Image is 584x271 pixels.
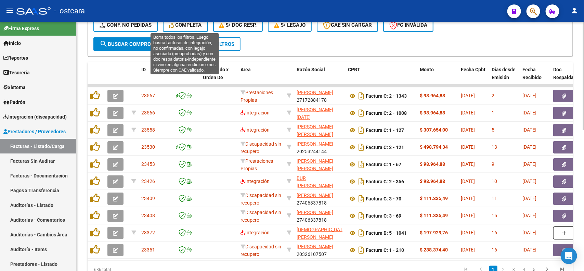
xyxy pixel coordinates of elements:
span: [DATE] [522,161,536,167]
span: Prestadores / Proveedores [3,128,66,135]
span: Borrar Filtros [185,41,234,47]
i: Descargar documento [357,159,366,170]
i: Descargar documento [357,142,366,153]
span: [DATE] [522,127,536,133]
span: [PERSON_NAME] [297,244,333,249]
datatable-header-cell: Fecha Recibido [520,62,550,93]
datatable-header-cell: CAE [173,62,200,93]
span: 23558 [141,127,155,133]
span: 13 [492,144,497,150]
span: FC Inválida [389,22,427,28]
button: Borrar Filtros [179,37,241,51]
span: 23351 [141,247,155,252]
span: Tesorería [3,69,30,76]
span: [PERSON_NAME] [297,193,333,198]
mat-icon: menu [5,7,14,15]
span: Inicio [3,39,21,47]
i: Descargar documento [357,210,366,221]
span: [PERSON_NAME] [PERSON_NAME] [297,124,333,137]
span: Fecha Recibido [522,67,542,80]
span: Integración [241,127,270,133]
strong: Factura C: 1 - 127 [366,127,404,133]
button: FC Inválida [383,18,433,32]
span: Conf. no pedidas [100,22,152,28]
strong: $ 98.964,88 [420,93,445,98]
strong: $ 111.335,49 [420,196,448,201]
span: Sistema [3,84,26,91]
span: Integración [241,230,270,235]
i: Descargar documento [357,90,366,101]
strong: $ 98.964,88 [420,161,445,167]
datatable-header-cell: Días desde Emisión [489,62,520,93]
strong: Factura C: 3 - 70 [366,196,401,201]
span: - ostcara [54,3,85,19]
span: 23567 [141,93,155,98]
span: Integración (discapacidad) [3,113,67,121]
strong: $ 307.654,00 [420,127,448,133]
span: Firma Express [3,25,39,32]
mat-icon: person [570,7,579,15]
div: Open Intercom Messenger [561,248,577,264]
span: [DATE] [522,144,536,150]
span: [DEMOGRAPHIC_DATA] [PERSON_NAME] [297,227,347,240]
datatable-header-cell: ID [139,62,173,93]
button: S/ legajo [268,18,312,32]
span: Discapacidad sin recupero [241,141,281,155]
span: S/ legajo [274,22,306,28]
span: 23453 [141,161,155,167]
span: [DATE] [522,247,536,252]
span: Prestaciones Propias [241,158,273,172]
span: Doc Respaldatoria [553,67,584,80]
div: 20253244144 [297,140,342,155]
span: Padrón [3,98,25,106]
button: Conf. no pedidas [93,18,158,32]
i: Descargar documento [357,176,366,187]
span: [DATE] [522,93,536,98]
span: 11 [492,196,497,201]
strong: $ 111.335,49 [420,213,448,218]
span: Completa [169,22,202,28]
span: Reportes [3,54,28,62]
span: CAE [176,67,184,72]
span: S/ Doc Resp. [219,22,257,28]
div: 27283265779 [297,226,342,240]
datatable-header-cell: Monto [417,62,458,93]
div: 27341424491 [297,157,342,172]
datatable-header-cell: Facturado x Orden De [200,62,238,93]
strong: Factura B: 5 - 1041 [366,230,407,236]
span: [DATE] [461,110,475,115]
span: [DATE] [461,178,475,184]
span: 23372 [141,230,155,235]
strong: $ 98.964,88 [420,110,445,115]
span: Integración [241,178,270,184]
span: Fecha Cpbt [461,67,485,72]
span: Discapacidad sin recupero [241,193,281,206]
span: [DATE] [522,110,536,115]
span: [DATE] [461,247,475,252]
span: 1 [492,110,494,115]
datatable-header-cell: Razón Social [294,62,345,93]
span: 9 [492,161,494,167]
i: Descargar documento [357,245,366,256]
i: Descargar documento [357,193,366,204]
span: Area [241,67,251,72]
datatable-header-cell: Fecha Cpbt [458,62,489,93]
strong: $ 498.794,34 [420,144,448,150]
strong: Factura C: 1 - 210 [366,247,404,253]
div: 20326107507 [297,243,342,257]
span: 5 [492,127,494,133]
span: BUR [PERSON_NAME] [297,175,333,189]
span: 23426 [141,178,155,184]
strong: $ 238.374,40 [420,247,448,252]
span: [DATE] [461,213,475,218]
span: 10 [492,178,497,184]
span: [DATE] [461,196,475,201]
span: [PERSON_NAME] [297,210,333,215]
span: Discapacidad sin recupero [241,244,281,257]
span: [DATE] [461,230,475,235]
span: 23409 [141,196,155,201]
datatable-header-cell: Area [238,62,284,93]
div: 27406337818 [297,209,342,223]
span: Monto [420,67,434,72]
strong: Factura C: 1 - 67 [366,162,401,167]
